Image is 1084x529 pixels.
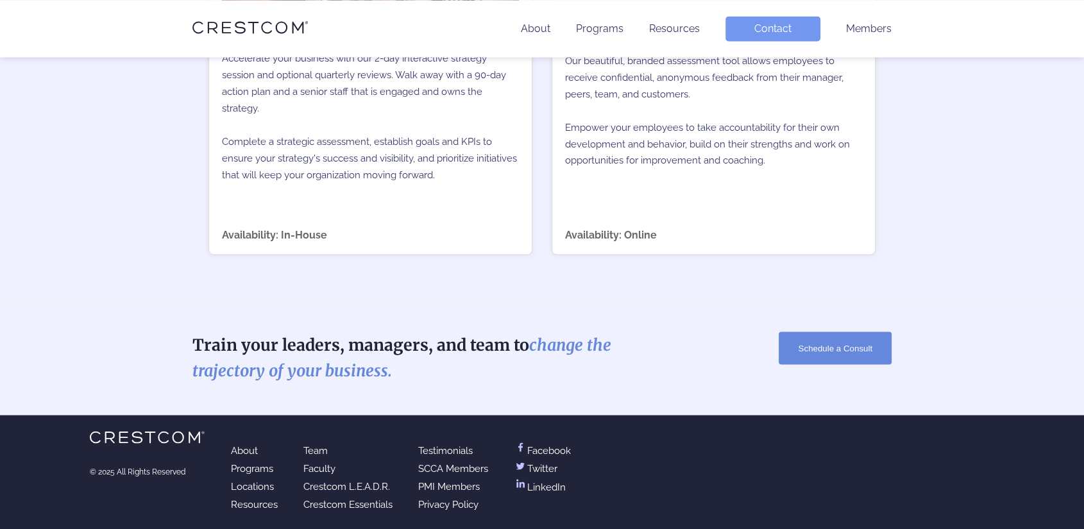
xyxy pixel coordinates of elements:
a: About [521,22,550,35]
a: LinkedIn [514,480,566,492]
a: Resources [649,22,700,35]
a: Crestcom Essentials [303,498,393,510]
div: Availability: In-House [222,210,519,241]
a: Locations [231,480,274,492]
div: Availability: Online [565,210,862,241]
a: Twitter [514,462,557,474]
i: change the trajectory of your business. [192,334,611,380]
a: Resources [231,498,278,510]
a: Faculty [303,462,335,474]
h6: Train your leaders, managers, and team to [192,332,641,383]
a: SCCA Members [418,462,488,474]
p: The best way to protect your future is to create it. Accelerate your business with our 2-day inte... [222,5,519,197]
a: Facebook [514,444,571,456]
a: About [231,444,258,456]
a: Contact [725,16,820,41]
a: Programs [576,22,623,35]
a: Privacy Policy [418,498,478,510]
a: Programs [231,462,273,474]
a: Crestcom L.E.A.D.R. [303,480,390,492]
a: Testimonials [418,444,473,456]
a: PMI Members [418,480,480,492]
a: Members [846,22,892,35]
button: Schedule a Consult [779,332,892,364]
div: © 2025 All Rights Reserved [90,467,205,476]
a: Team [303,444,328,456]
